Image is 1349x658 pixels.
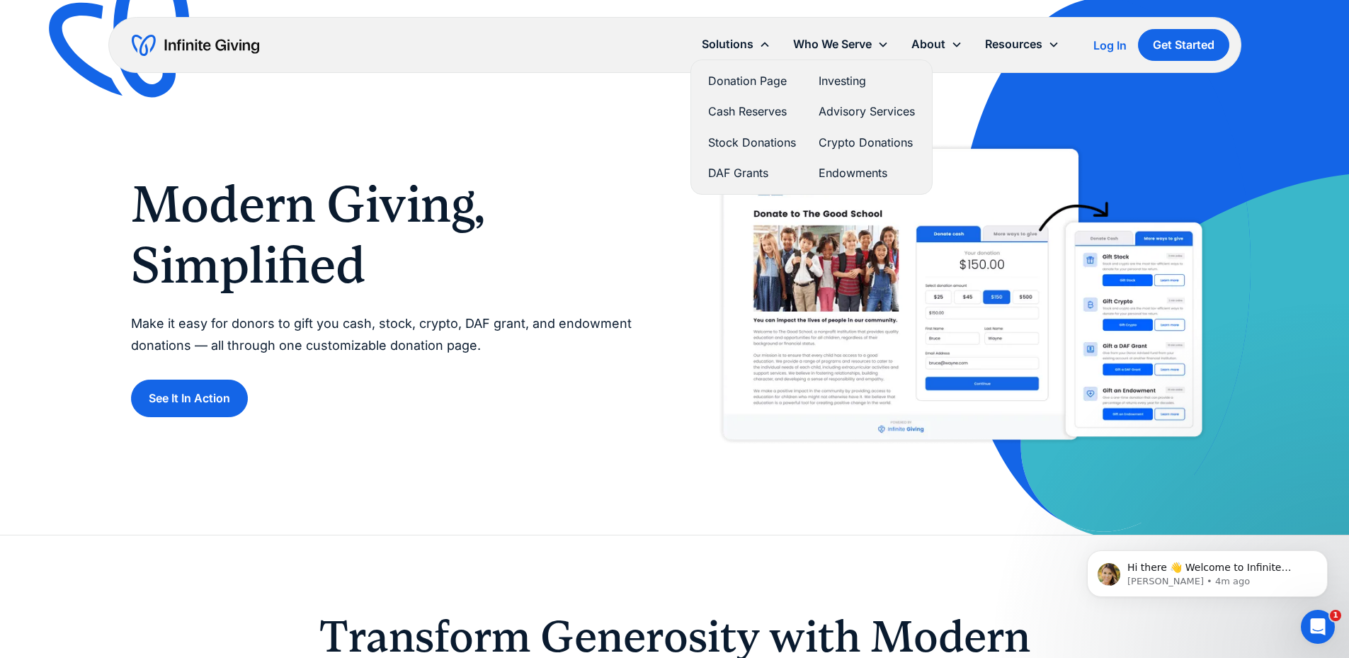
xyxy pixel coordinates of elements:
[793,35,872,54] div: Who We Serve
[708,102,796,121] a: Cash Reserves
[708,164,796,183] a: DAF Grants
[819,102,915,121] a: Advisory Services
[985,35,1042,54] div: Resources
[1301,610,1335,644] iframe: Intercom live chat
[132,34,259,57] a: home
[1093,40,1127,51] div: Log In
[708,133,796,152] a: Stock Donations
[131,174,647,297] h1: Modern Giving, Simplified
[974,29,1071,59] div: Resources
[708,72,796,91] a: Donation Page
[690,59,933,195] nav: Solutions
[911,35,945,54] div: About
[690,29,782,59] div: Solutions
[782,29,900,59] div: Who We Serve
[819,164,915,183] a: Endowments
[702,35,753,54] div: Solutions
[819,72,915,91] a: Investing
[1138,29,1229,61] a: Get Started
[900,29,974,59] div: About
[131,313,647,356] p: Make it easy for donors to gift you cash, stock, crypto, DAF grant, and endowment donations — all...
[1066,521,1349,620] iframe: Intercom notifications message
[819,133,915,152] a: Crypto Donations
[131,380,248,417] a: See It In Action
[1330,610,1341,621] span: 1
[1093,37,1127,54] a: Log In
